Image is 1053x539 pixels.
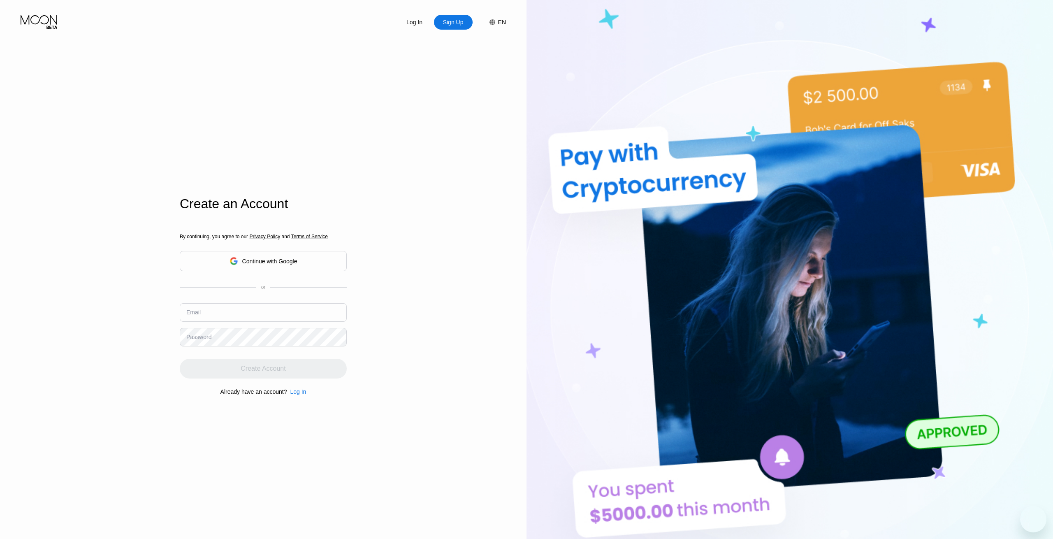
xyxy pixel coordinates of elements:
div: Log In [406,18,423,26]
div: Log In [290,388,306,395]
div: Create an Account [180,196,347,211]
div: Password [186,334,211,340]
div: EN [481,15,506,30]
div: Log In [395,15,434,30]
div: Log In [287,388,306,395]
span: and [280,234,291,239]
div: By continuing, you agree to our [180,234,347,239]
div: EN [498,19,506,26]
span: Terms of Service [291,234,328,239]
div: or [261,284,266,290]
span: Privacy Policy [249,234,280,239]
iframe: Кнопка запуска окна обмена сообщениями [1020,506,1046,532]
div: Sign Up [434,15,473,30]
div: Sign Up [442,18,464,26]
div: Continue with Google [180,251,347,271]
div: Email [186,309,201,316]
div: Already have an account? [220,388,287,395]
div: Continue with Google [242,258,297,265]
